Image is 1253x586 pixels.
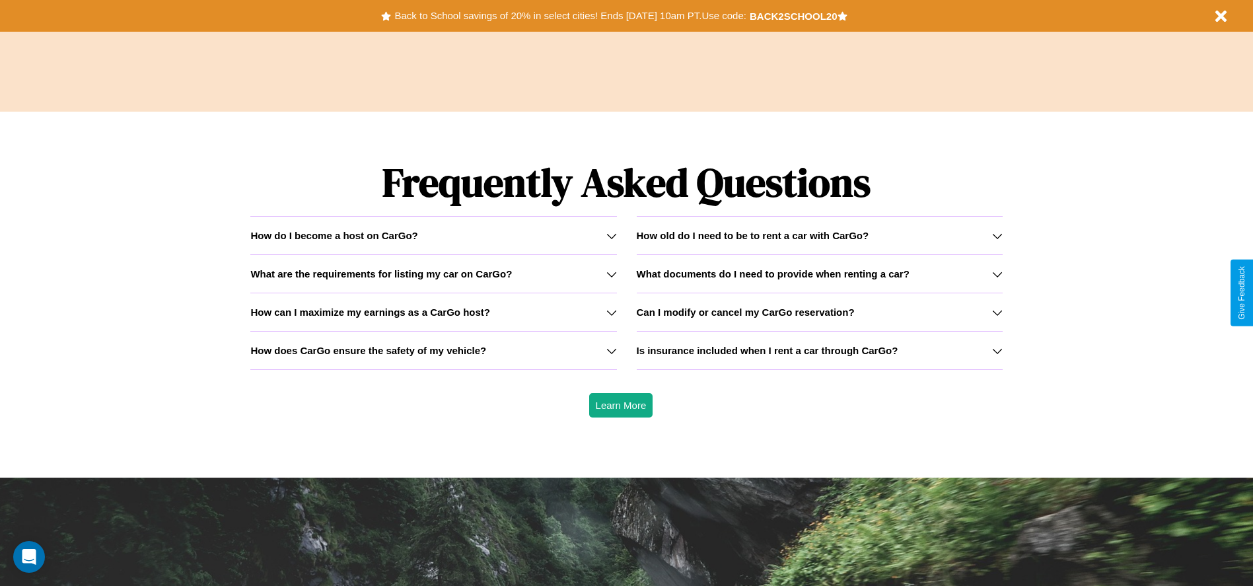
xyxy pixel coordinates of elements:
[13,541,45,573] div: Open Intercom Messenger
[250,307,490,318] h3: How can I maximize my earnings as a CarGo host?
[637,307,855,318] h3: Can I modify or cancel my CarGo reservation?
[750,11,838,22] b: BACK2SCHOOL20
[250,230,417,241] h3: How do I become a host on CarGo?
[250,149,1002,216] h1: Frequently Asked Questions
[250,268,512,279] h3: What are the requirements for listing my car on CarGo?
[1237,266,1246,320] div: Give Feedback
[589,393,653,418] button: Learn More
[391,7,749,25] button: Back to School savings of 20% in select cities! Ends [DATE] 10am PT.Use code:
[250,345,486,356] h3: How does CarGo ensure the safety of my vehicle?
[637,345,898,356] h3: Is insurance included when I rent a car through CarGo?
[637,230,869,241] h3: How old do I need to be to rent a car with CarGo?
[637,268,910,279] h3: What documents do I need to provide when renting a car?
